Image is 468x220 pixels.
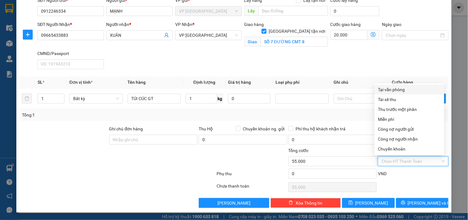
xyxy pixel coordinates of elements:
label: Ghi chú đơn hàng [109,126,143,131]
span: save [349,201,353,205]
span: dollar-circle [371,32,376,37]
span: Cước hàng [392,80,413,85]
div: Miễn phí [378,116,441,123]
div: Tài xế thu [378,96,441,103]
span: Bất kỳ [73,94,119,103]
span: Chuyển khoản ng. gửi [241,125,287,132]
input: Ghi Chú [334,94,387,104]
span: [PERSON_NAME] [355,200,388,206]
button: save[PERSON_NAME] [342,198,395,208]
th: Ghi chú [331,76,390,88]
div: Người nhận [106,21,173,28]
span: Đơn vị tính [69,80,93,85]
button: printer[PERSON_NAME] và In [396,198,449,208]
label: Cước giao hàng [330,22,361,27]
span: VND [378,171,387,176]
span: user-add [164,33,169,38]
span: kg [217,94,223,104]
input: VD: Bàn, Ghế [128,94,181,104]
div: Thu trước một phần [378,106,441,113]
span: Phí thu hộ khách nhận trả [293,125,348,132]
span: Lấy [244,6,259,16]
span: [GEOGRAPHIC_DATA] tận nơi [267,28,328,35]
span: printer [401,201,405,205]
div: Chuyển khoản [378,146,441,152]
div: Chưa thanh toán [216,183,288,193]
button: plus [23,30,33,40]
div: Tổng: 1 [22,112,181,118]
span: Giao hàng [244,22,264,27]
span: Tên hàng [128,80,146,85]
input: Cước giao hàng [330,30,368,40]
label: Ngày giao [382,22,401,27]
button: delete [22,94,32,104]
input: 0 [228,94,271,104]
input: Dọc đường [259,6,328,16]
span: plus [23,32,32,37]
div: Phụ thu [216,170,288,181]
input: Ghi chú đơn hàng [109,135,198,145]
div: CMND/Passport [37,50,104,57]
span: Định lượng [193,80,215,85]
span: SL [38,80,43,85]
div: SĐT Người Nhận [37,21,104,28]
input: Cước lấy hàng [330,6,380,16]
span: VP Hà Đông [179,6,238,16]
span: Giao [244,37,261,47]
div: Cước gửi hàng sẽ được ghi vào công nợ của người nhận [375,134,444,144]
div: Công nợ người nhận [378,136,441,142]
input: Ngày giao [386,32,439,39]
th: Loại phụ phí [273,76,331,88]
div: Tại văn phòng [378,86,441,93]
span: delete [289,201,293,205]
div: Công nợ người gửi [378,126,441,133]
span: [PERSON_NAME] và In [408,200,451,206]
button: [PERSON_NAME] [199,198,269,208]
span: VP Bắc Sơn [179,31,238,40]
button: deleteXóa Thông tin [271,198,341,208]
span: Giá trị hàng [228,80,251,85]
span: Xóa Thông tin [296,200,322,206]
span: VP Nhận [175,22,193,27]
span: [PERSON_NAME] [217,200,251,206]
input: Giao tận nơi [261,37,328,47]
span: Thu Hộ [199,126,213,131]
div: Cước gửi hàng sẽ được ghi vào công nợ của người gửi [375,124,444,134]
span: Tổng cước [288,148,309,153]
